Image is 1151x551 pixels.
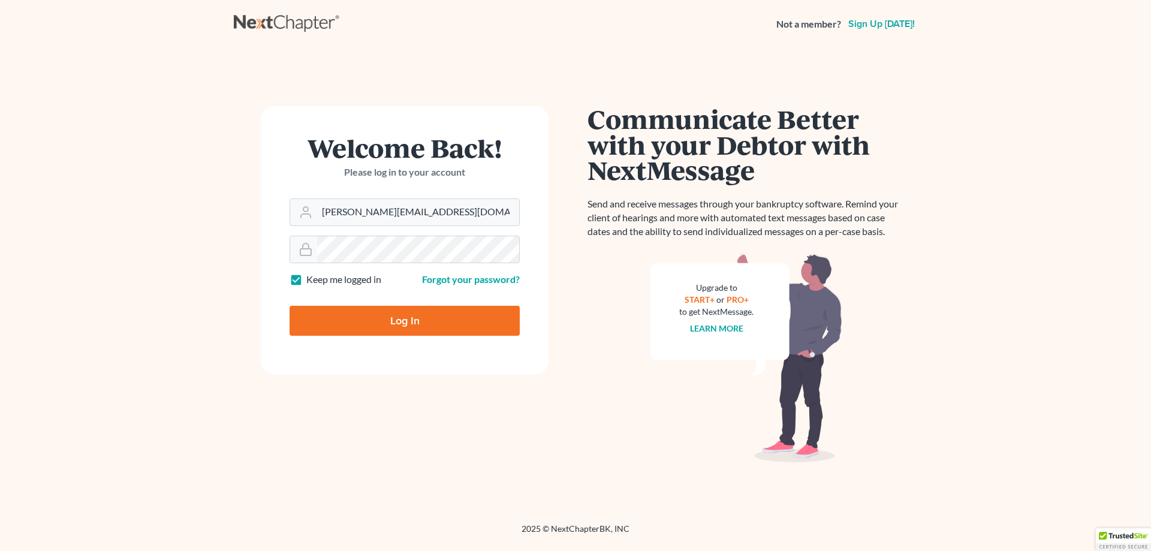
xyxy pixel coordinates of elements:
[685,294,715,305] a: START+
[727,294,749,305] a: PRO+
[290,135,520,161] h1: Welcome Back!
[776,17,841,31] strong: Not a member?
[234,523,917,544] div: 2025 © NextChapterBK, INC
[290,165,520,179] p: Please log in to your account
[846,19,917,29] a: Sign up [DATE]!
[290,306,520,336] input: Log In
[306,273,381,287] label: Keep me logged in
[317,199,519,225] input: Email Address
[679,282,754,294] div: Upgrade to
[422,273,520,285] a: Forgot your password?
[690,323,743,333] a: Learn more
[1096,528,1151,551] div: TrustedSite Certified
[587,197,905,239] p: Send and receive messages through your bankruptcy software. Remind your client of hearings and mo...
[716,294,725,305] span: or
[587,106,905,183] h1: Communicate Better with your Debtor with NextMessage
[679,306,754,318] div: to get NextMessage.
[650,253,842,463] img: nextmessage_bg-59042aed3d76b12b5cd301f8e5b87938c9018125f34e5fa2b7a6b67550977c72.svg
